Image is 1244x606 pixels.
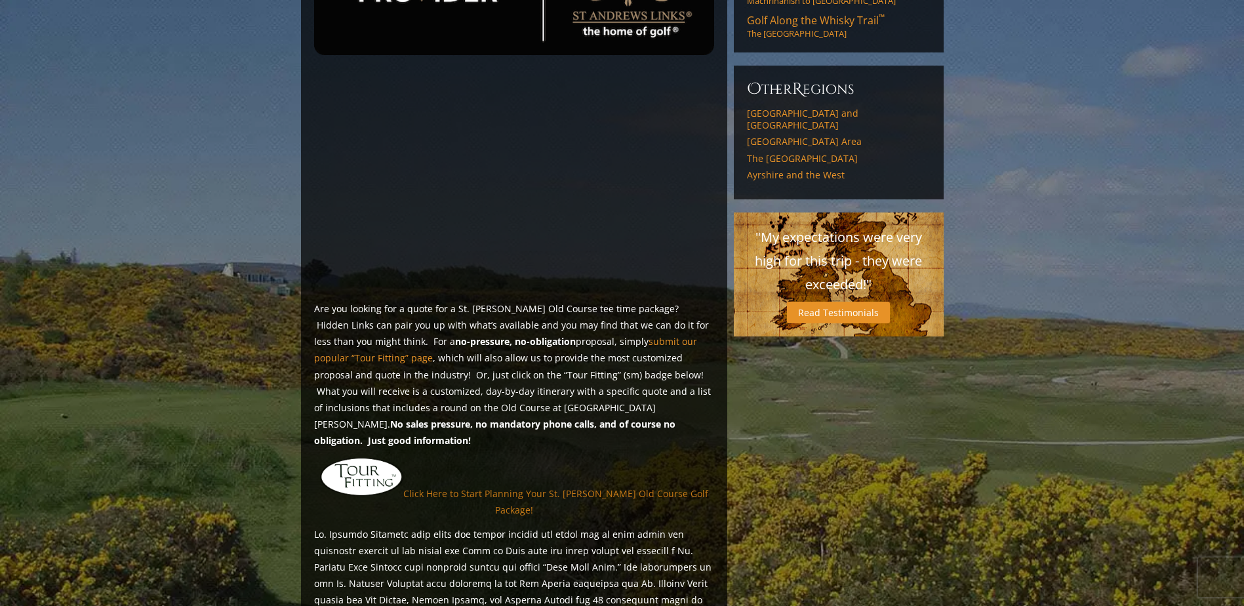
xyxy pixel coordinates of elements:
[403,487,708,515] a: Click Here to Start Planning Your St. [PERSON_NAME] Old Course Golf Package!
[747,153,931,165] a: The [GEOGRAPHIC_DATA]
[747,169,931,181] a: Ayrshire and the West
[314,300,714,449] p: Are you looking for a quote for a St. [PERSON_NAME] Old Course tee time package? Hidden Links can...
[747,79,931,100] h6: ther egions
[747,13,931,39] a: Golf Along the Whisky Trail™The [GEOGRAPHIC_DATA]
[455,335,576,348] strong: no-pressure, no-obligation
[747,136,931,148] a: [GEOGRAPHIC_DATA] Area
[314,68,714,293] iframe: Sir-Nicks-thoughts-on-St-Andrews
[747,13,885,28] span: Golf Along the Whisky Trail
[879,12,885,23] sup: ™
[314,418,675,447] strong: No sales pressure, no mandatory phone calls, and of course no obligation. Just good information!
[747,108,931,131] a: [GEOGRAPHIC_DATA] and [GEOGRAPHIC_DATA]
[792,79,803,100] span: R
[747,226,931,296] p: "My expectations were very high for this trip - they were exceeded!"
[320,457,403,497] img: tourfitting-logo-large
[747,79,761,100] span: O
[787,302,890,323] a: Read Testimonials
